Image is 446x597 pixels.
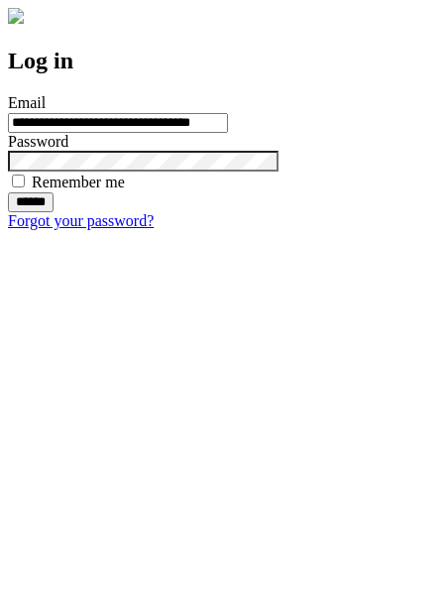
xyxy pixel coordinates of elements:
h2: Log in [8,48,438,74]
a: Forgot your password? [8,212,154,229]
label: Remember me [32,174,125,190]
label: Email [8,94,46,111]
label: Password [8,133,68,150]
img: logo-4e3dc11c47720685a147b03b5a06dd966a58ff35d612b21f08c02c0306f2b779.png [8,8,24,24]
